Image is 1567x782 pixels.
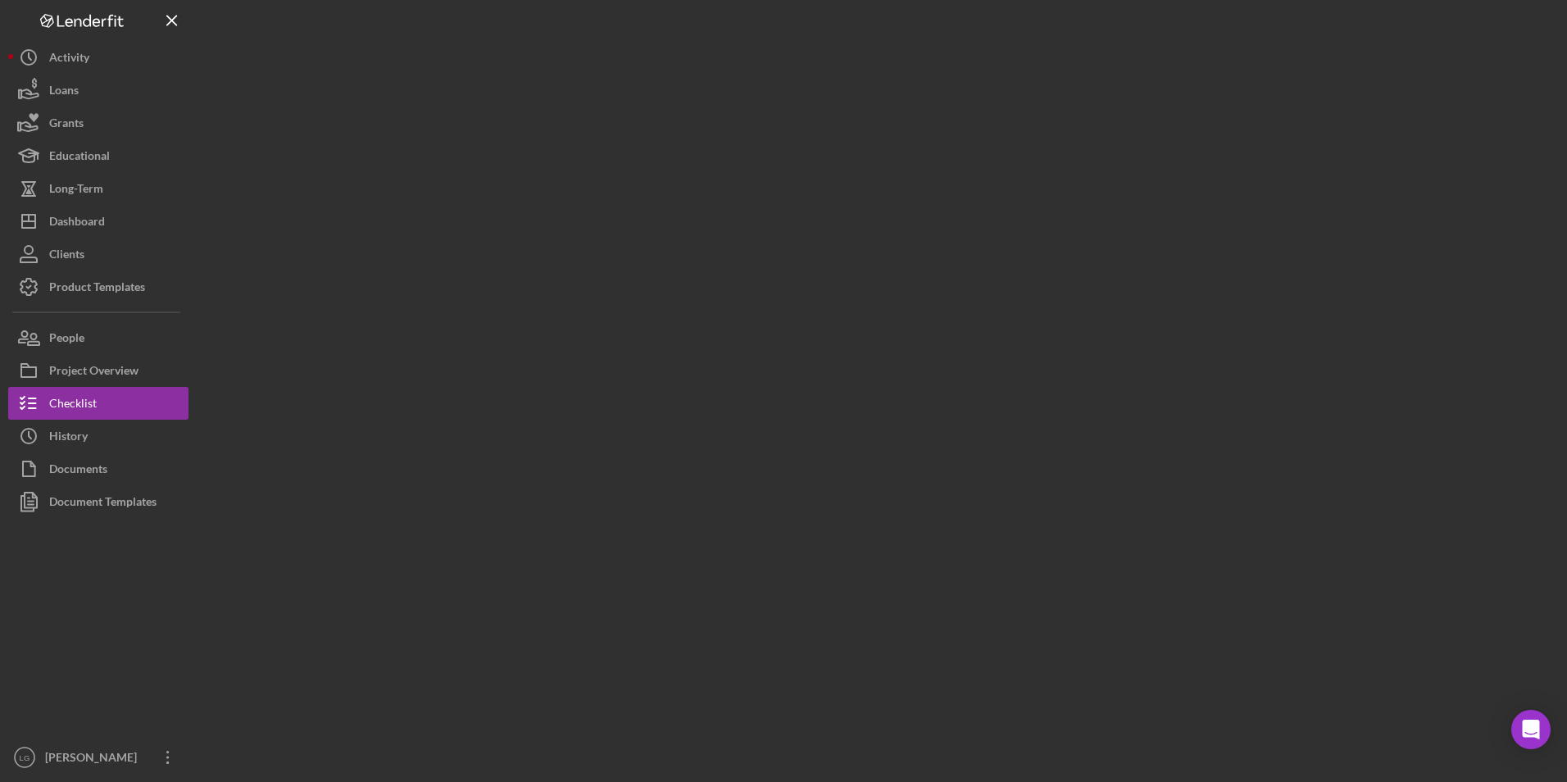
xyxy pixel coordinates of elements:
button: Checklist [8,387,188,420]
button: Clients [8,238,188,271]
div: Clients [49,238,84,275]
div: People [49,321,84,358]
div: Document Templates [49,485,157,522]
button: Loans [8,74,188,107]
div: Dashboard [49,205,105,242]
button: Project Overview [8,354,188,387]
button: Dashboard [8,205,188,238]
div: Loans [49,74,79,111]
div: Educational [49,139,110,176]
button: LG[PERSON_NAME] [8,741,188,774]
div: Grants [49,107,84,143]
div: Documents [49,452,107,489]
button: Long-Term [8,172,188,205]
button: People [8,321,188,354]
div: Activity [49,41,89,78]
div: Project Overview [49,354,139,391]
button: Educational [8,139,188,172]
text: LG [20,753,30,762]
button: Grants [8,107,188,139]
button: Product Templates [8,271,188,303]
div: Product Templates [49,271,145,307]
div: Long-Term [49,172,103,209]
button: Documents [8,452,188,485]
button: Activity [8,41,188,74]
div: Open Intercom Messenger [1511,710,1551,749]
div: [PERSON_NAME] [41,741,148,778]
button: Document Templates [8,485,188,518]
div: Checklist [49,387,97,424]
div: History [49,420,88,457]
button: History [8,420,188,452]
